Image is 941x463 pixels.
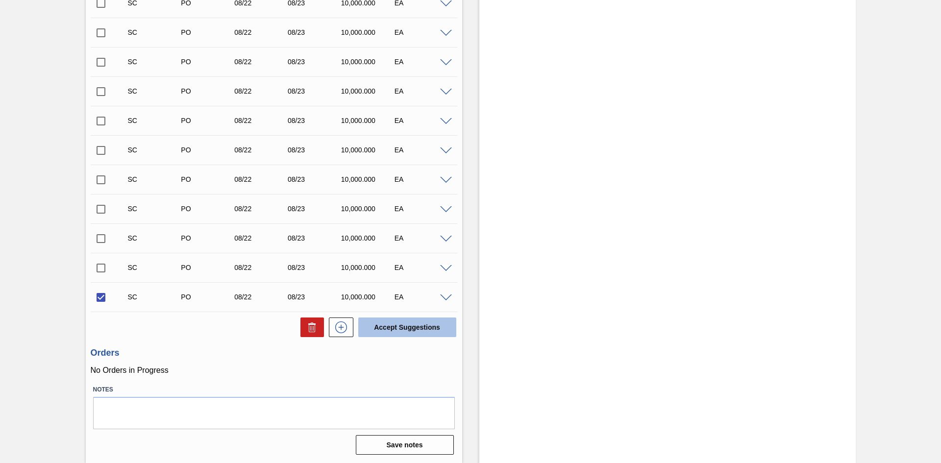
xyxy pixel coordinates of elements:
label: Notes [93,383,455,397]
button: Accept Suggestions [358,317,456,337]
div: 10,000.000 [339,28,398,36]
div: 08/22/2025 [232,175,291,183]
h3: Orders [91,348,457,358]
div: 08/22/2025 [232,28,291,36]
div: 08/22/2025 [232,293,291,301]
div: Suggestion Created [125,234,185,242]
div: Suggestion Created [125,146,185,154]
div: 08/23/2025 [285,87,345,95]
div: Purchase order [178,264,238,271]
div: Suggestion Created [125,205,185,213]
div: 08/22/2025 [232,87,291,95]
p: No Orders in Progress [91,366,457,375]
div: EA [392,28,451,36]
div: Purchase order [178,28,238,36]
div: Suggestion Created [125,175,185,183]
div: Suggestion Created [125,117,185,124]
div: 10,000.000 [339,117,398,124]
div: 08/22/2025 [232,264,291,271]
div: 10,000.000 [339,234,398,242]
div: Suggestion Created [125,28,185,36]
div: EA [392,87,451,95]
div: Purchase order [178,293,238,301]
div: EA [392,264,451,271]
div: EA [392,293,451,301]
div: Suggestion Created [125,87,185,95]
div: New suggestion [324,317,353,337]
div: EA [392,175,451,183]
div: 08/23/2025 [285,175,345,183]
div: 08/23/2025 [285,293,345,301]
div: 08/23/2025 [285,28,345,36]
div: EA [392,58,451,66]
div: Accept Suggestions [353,317,457,338]
div: 08/22/2025 [232,117,291,124]
div: 08/23/2025 [285,234,345,242]
div: EA [392,146,451,154]
div: 08/23/2025 [285,264,345,271]
div: 08/22/2025 [232,58,291,66]
div: 08/23/2025 [285,117,345,124]
div: 10,000.000 [339,264,398,271]
div: 08/22/2025 [232,205,291,213]
div: 10,000.000 [339,293,398,301]
div: Purchase order [178,117,238,124]
div: Suggestion Created [125,264,185,271]
div: EA [392,117,451,124]
div: 08/22/2025 [232,234,291,242]
div: Purchase order [178,175,238,183]
div: Suggestion Created [125,58,185,66]
div: 08/22/2025 [232,146,291,154]
div: 08/23/2025 [285,205,345,213]
div: 10,000.000 [339,146,398,154]
div: Purchase order [178,58,238,66]
div: 08/23/2025 [285,146,345,154]
div: 08/23/2025 [285,58,345,66]
button: Save notes [356,435,454,455]
div: 10,000.000 [339,175,398,183]
div: EA [392,205,451,213]
div: 10,000.000 [339,58,398,66]
div: 10,000.000 [339,87,398,95]
div: Purchase order [178,87,238,95]
div: EA [392,234,451,242]
div: Delete Suggestions [296,317,324,337]
div: Suggestion Created [125,293,185,301]
div: 10,000.000 [339,205,398,213]
div: Purchase order [178,205,238,213]
div: Purchase order [178,146,238,154]
div: Purchase order [178,234,238,242]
